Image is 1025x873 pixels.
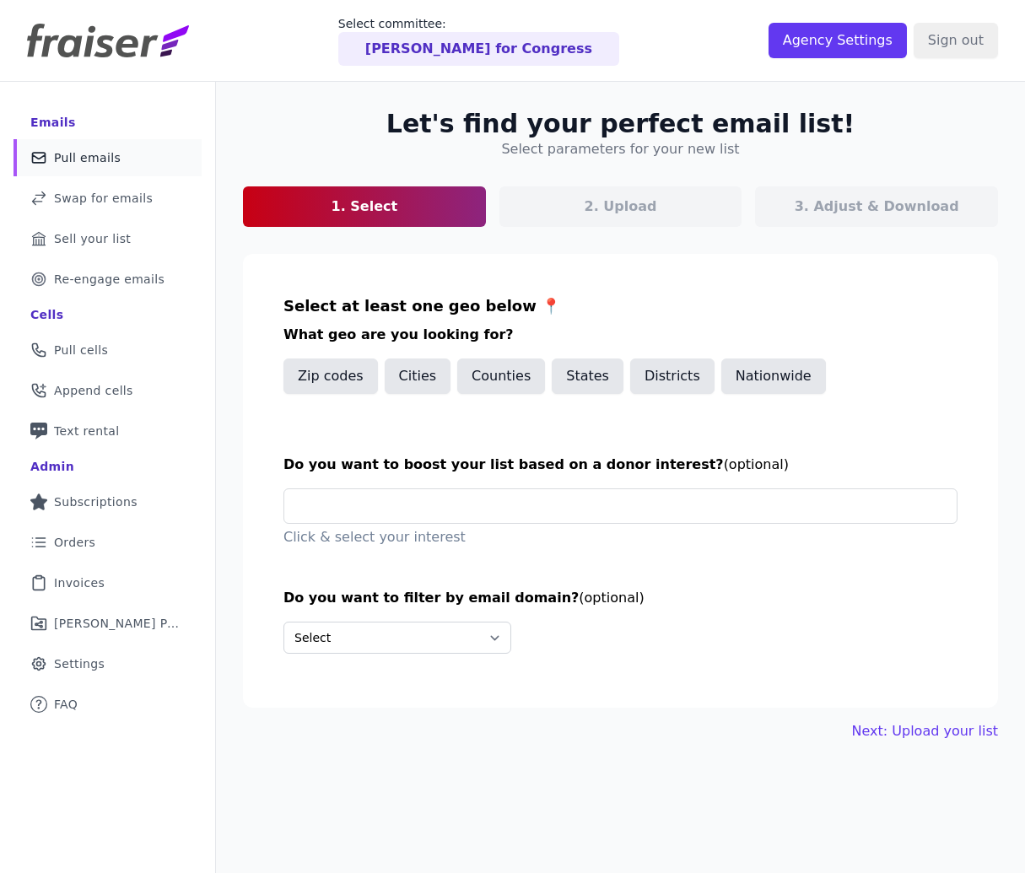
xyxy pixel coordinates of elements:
[914,23,998,58] input: Sign out
[54,574,105,591] span: Invoices
[54,493,138,510] span: Subscriptions
[852,721,998,741] button: Next: Upload your list
[13,220,202,257] a: Sell your list
[54,342,108,358] span: Pull cells
[13,261,202,298] a: Re-engage emails
[338,15,619,32] p: Select committee:
[54,190,153,207] span: Swap for emails
[30,114,76,131] div: Emails
[338,15,619,66] a: Select committee: [PERSON_NAME] for Congress
[386,109,855,139] h2: Let's find your perfect email list!
[13,180,202,217] a: Swap for emails
[54,655,105,672] span: Settings
[769,23,907,58] input: Agency Settings
[630,358,715,394] button: Districts
[13,524,202,561] a: Orders
[13,605,202,642] a: [PERSON_NAME] Performance
[332,197,398,217] p: 1. Select
[54,534,95,551] span: Orders
[54,382,133,399] span: Append cells
[365,39,592,59] p: [PERSON_NAME] for Congress
[283,297,560,315] span: Select at least one geo below 📍
[283,456,724,472] span: Do you want to boost your list based on a donor interest?
[27,24,189,57] img: Fraiser Logo
[724,456,789,472] span: (optional)
[283,358,378,394] button: Zip codes
[552,358,623,394] button: States
[54,696,78,713] span: FAQ
[457,358,545,394] button: Counties
[283,325,958,345] h3: What geo are you looking for?
[54,230,131,247] span: Sell your list
[13,139,202,176] a: Pull emails
[13,686,202,723] a: FAQ
[30,458,74,475] div: Admin
[54,615,181,632] span: [PERSON_NAME] Performance
[30,306,63,323] div: Cells
[54,423,120,439] span: Text rental
[795,197,959,217] p: 3. Adjust & Download
[13,372,202,409] a: Append cells
[13,564,202,601] a: Invoices
[54,271,165,288] span: Re-engage emails
[721,358,826,394] button: Nationwide
[579,590,644,606] span: (optional)
[13,645,202,682] a: Settings
[585,197,657,217] p: 2. Upload
[283,590,579,606] span: Do you want to filter by email domain?
[283,527,958,547] p: Click & select your interest
[54,149,121,166] span: Pull emails
[243,186,486,227] a: 1. Select
[501,139,739,159] h4: Select parameters for your new list
[13,412,202,450] a: Text rental
[13,483,202,520] a: Subscriptions
[385,358,451,394] button: Cities
[13,331,202,369] a: Pull cells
